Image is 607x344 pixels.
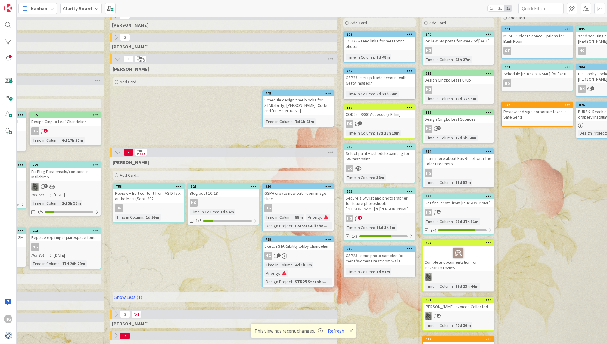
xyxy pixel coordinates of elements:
img: PA [31,183,39,191]
div: 155 [30,112,101,118]
span: : [453,135,454,141]
div: 1d 54m [219,209,235,215]
div: 11d 52m [454,179,472,186]
span: 2 [358,216,362,220]
div: 529 [32,163,101,167]
span: : [292,222,293,229]
div: 758 [116,184,184,189]
span: : [453,95,454,102]
div: PA [423,312,494,320]
div: Time in Column [346,174,374,181]
div: HG [425,209,432,216]
div: 4d 1h 8m [294,262,313,268]
div: 840 [423,32,494,37]
div: HG [425,125,432,133]
div: 3d 21h 34m [375,91,399,97]
div: HG [115,204,123,212]
div: 653Replace expiring squarespace fonts [30,228,101,241]
div: HG [31,127,39,135]
div: 17d 18h 19m [375,130,401,136]
span: 1 [437,210,441,214]
div: 674 [423,149,494,154]
div: Time in Column [425,179,453,186]
span: Philip [112,321,148,327]
div: 529Fix Blog Post emails/contacts in Mailchimp [30,162,101,181]
span: 4 [123,149,134,156]
div: 788Sketch STARability lobby chandelier [263,237,334,250]
div: Time in Column [425,95,453,102]
div: Design Project [264,222,292,229]
div: Design Gingko Leaf Chandelier [30,118,101,126]
span: Add Card... [429,20,449,26]
div: GSP23 Gulfsho... [293,222,329,229]
span: [DATE] [54,252,65,259]
div: DK [346,120,353,128]
input: Quick Filter... [518,3,564,14]
div: 674Learn more about Bas Relief with The Color Dreamers [423,149,494,168]
div: 612 [425,71,494,76]
div: 853 [502,64,573,70]
span: Gina [112,22,148,28]
div: STR25 Starabi... [293,278,328,285]
div: MCMIL- Select Sconce Options for Bunk Room [502,32,573,45]
div: HG [423,47,494,54]
div: [PERSON_NAME] Invoices Collected [423,303,494,311]
div: FOU25 - send links for mezzotint photos [344,37,415,50]
div: 847Review and sign corporate taxes in Safe Send [502,102,573,121]
span: : [374,268,375,275]
span: : [292,278,293,285]
div: 7d 1h 23m [294,118,316,125]
div: 55m [294,214,304,221]
div: 840Review SM posts for week of [DATE] [423,32,494,45]
img: PA [425,273,432,281]
div: HG [263,252,334,260]
div: 535 [423,194,494,199]
span: 1 [131,311,142,318]
div: HG [503,79,511,87]
span: 2/3 [352,233,357,240]
span: : [453,322,454,329]
span: : [374,174,375,181]
div: 847 [504,103,573,107]
div: LK [344,165,415,172]
div: 533Secure a Stylist and photographer for future photoshoots - [PERSON_NAME] & [PERSON_NAME] [344,189,415,213]
div: 792 [344,68,415,74]
span: 1 [590,86,594,90]
div: 1d 51m [375,268,391,275]
div: 810GSP23 - send photo samples for mens/womens restroom walls [344,246,415,265]
span: 1x [488,5,496,11]
div: GT [503,47,511,55]
span: : [374,130,375,136]
span: Add Card... [508,15,528,20]
div: Review + Edit content from ASID Talk at the Mart (Sept. 202) [113,189,184,203]
span: 2 [437,126,441,130]
div: 840 [425,32,494,36]
span: Add Card... [120,172,139,178]
div: 829FOU25 - send links for mezzotint photos [344,32,415,50]
div: Time in Column [346,224,374,231]
div: 653 [32,229,101,233]
div: Time in Column [425,135,453,141]
div: HG [31,243,39,251]
div: Time in Column [346,54,374,60]
div: 23h 27m [454,56,472,63]
div: 810 [344,246,415,252]
div: LK [346,165,353,172]
div: 847 [502,102,573,108]
div: 497Complete documentation for insurance review [423,240,494,271]
div: 182 [344,105,415,110]
div: Replace expiring squarespace fonts [30,234,101,241]
div: Time in Column [115,214,143,221]
div: GSPH create new bathroom image slide [263,189,334,203]
div: Learn more about Bas Relief with The Color Dreamers [423,154,494,168]
div: 856 [344,144,415,150]
div: Design Gingko Leaf Pullup [423,76,494,84]
div: Time in Column [264,214,293,221]
div: Min 1 [137,56,144,59]
div: 529 [30,162,101,168]
div: 792 [347,69,415,73]
div: GSP23 - send photo samples for mens/womens restroom walls [344,252,415,265]
div: Complete documentation for insurance review [423,246,494,271]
